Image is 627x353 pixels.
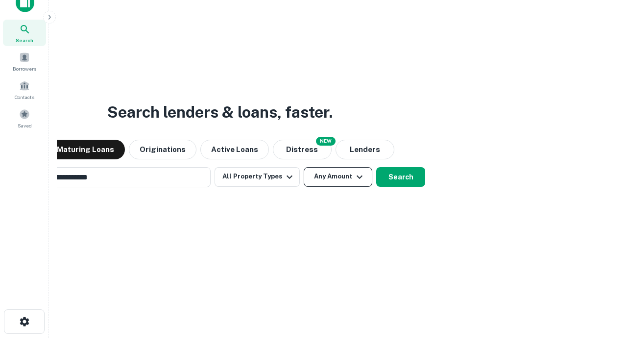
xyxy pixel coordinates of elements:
[129,140,196,159] button: Originations
[107,101,333,124] h3: Search lenders & loans, faster.
[15,93,34,101] span: Contacts
[316,137,336,146] div: NEW
[578,275,627,322] iframe: Chat Widget
[3,76,46,103] a: Contacts
[16,36,33,44] span: Search
[200,140,269,159] button: Active Loans
[376,167,425,187] button: Search
[273,140,332,159] button: Search distressed loans with lien and other non-mortgage details.
[3,48,46,75] a: Borrowers
[336,140,394,159] button: Lenders
[13,65,36,73] span: Borrowers
[304,167,372,187] button: Any Amount
[215,167,300,187] button: All Property Types
[3,105,46,131] a: Saved
[18,122,32,129] span: Saved
[3,20,46,46] a: Search
[46,140,125,159] button: Maturing Loans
